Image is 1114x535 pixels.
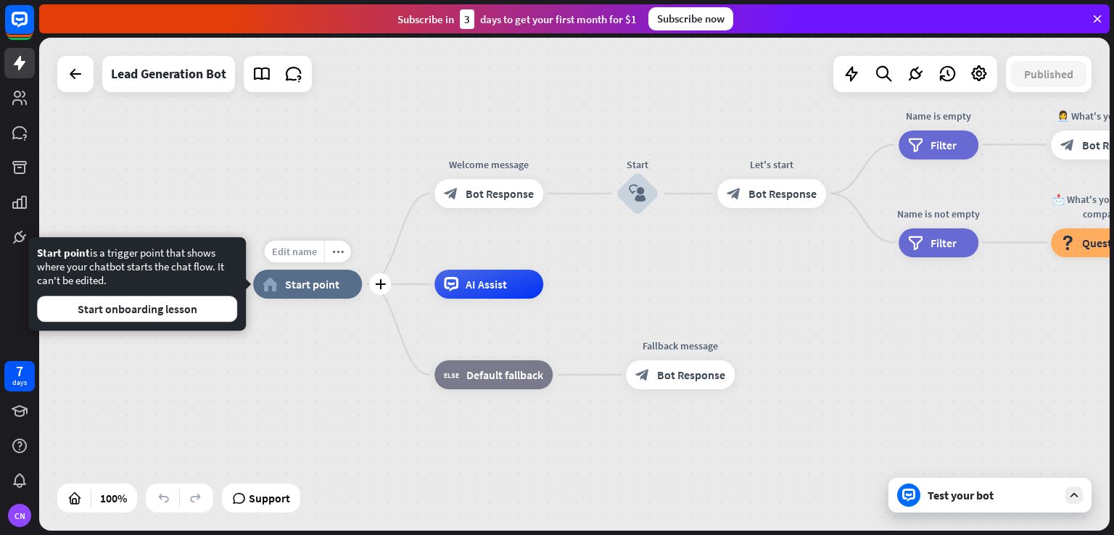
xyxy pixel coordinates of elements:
[629,185,646,202] i: block_user_input
[397,9,637,29] div: Subscribe in days to get your first month for $1
[908,236,923,250] i: filter
[37,296,237,322] button: Start onboarding lesson
[272,245,317,258] span: Edit name
[748,186,817,201] span: Bot Response
[249,486,290,510] span: Support
[908,138,923,152] i: filter
[648,7,733,30] div: Subscribe now
[8,504,31,527] div: CN
[4,361,35,391] a: 7 days
[1060,236,1075,250] i: block_question
[444,368,459,382] i: block_fallback
[12,6,55,49] button: Open LiveChat chat widget
[96,486,131,510] div: 100%
[657,368,725,382] span: Bot Response
[931,236,957,250] span: Filter
[12,378,27,388] div: days
[615,339,746,353] div: Fallback message
[444,186,458,201] i: block_bot_response
[37,246,237,322] div: is a trigger point that shows where your chatbot starts the chat flow. It can't be edited.
[931,138,957,152] span: Filter
[466,368,543,382] span: Default fallback
[332,246,344,257] i: more_horiz
[285,277,339,291] span: Start point
[424,157,554,172] div: Welcome message
[460,9,474,29] div: 3
[727,186,741,201] i: block_bot_response
[37,246,90,260] span: Start point
[466,277,507,291] span: AI Assist
[16,365,23,378] div: 7
[111,56,226,92] div: Lead Generation Bot
[635,368,650,382] i: block_bot_response
[928,488,1058,502] div: Test your bot
[706,157,837,172] div: Let's start
[466,186,534,201] span: Bot Response
[375,279,386,289] i: plus
[1060,138,1075,152] i: block_bot_response
[594,157,681,172] div: Start
[1011,61,1086,87] button: Published
[888,207,989,221] div: Name is not empty
[888,109,989,123] div: Name is empty
[263,277,278,291] i: home_2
